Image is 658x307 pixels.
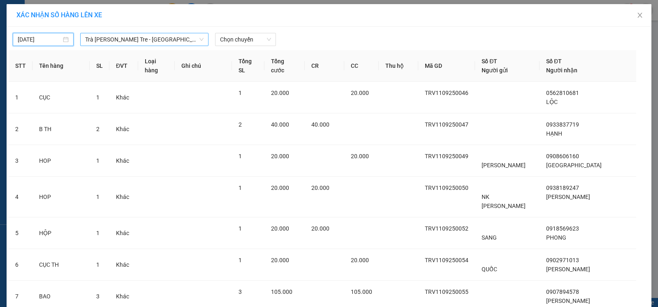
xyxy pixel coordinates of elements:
span: 3 [96,293,100,300]
span: [PERSON_NAME] [546,298,590,304]
td: 6 [9,249,32,281]
td: 5 [9,217,32,249]
span: XÁC NHẬN SỐ HÀNG LÊN XE [16,11,102,19]
span: 0907894578 [546,289,579,295]
span: Chọn chuyến [220,33,271,46]
td: Khác [109,82,138,113]
span: 0938189247 [546,185,579,191]
div: [GEOGRAPHIC_DATA] [53,7,137,25]
span: 0562810681 [546,90,579,96]
span: TRV1109250054 [425,257,468,263]
td: HỘP [32,217,90,249]
td: B TH [32,113,90,145]
td: HOP [32,145,90,177]
span: 1 [239,153,242,159]
span: 20.000 [351,153,369,159]
span: 1 [96,157,100,164]
th: Tên hàng [32,50,90,82]
span: TRV1109250047 [425,121,468,128]
th: Thu hộ [379,50,418,82]
th: Loại hàng [138,50,175,82]
span: 20.000 [311,225,329,232]
span: 20.000 [271,257,289,263]
div: Trà Vinh [7,7,48,27]
th: SL [90,50,109,82]
td: 2 [9,113,32,145]
span: 20.000 [311,185,329,191]
span: Nhận: [53,7,73,16]
span: 1 [239,90,242,96]
span: HẠNH [546,130,562,137]
span: [PERSON_NAME] [482,162,526,169]
button: Close [628,4,651,27]
th: Tổng cước [264,50,305,82]
td: Khác [109,145,138,177]
span: CR : [6,53,19,61]
span: 1 [239,225,242,232]
span: 1 [96,261,100,268]
td: CỤC TH [32,249,90,281]
span: PHONG [546,234,566,241]
span: 1 [96,230,100,236]
span: 3 [239,289,242,295]
span: TRV1109250046 [425,90,468,96]
span: [GEOGRAPHIC_DATA] [546,162,602,169]
span: TRV1109250052 [425,225,468,232]
span: [PERSON_NAME] [546,194,590,200]
th: CR [305,50,344,82]
td: HOP [32,177,90,217]
span: 40.000 [311,121,329,128]
span: SANG [482,234,497,241]
td: 4 [9,177,32,217]
span: 0902971013 [546,257,579,263]
span: 20.000 [351,257,369,263]
span: 0908606160 [546,153,579,159]
div: sơn [53,25,137,35]
span: 20.000 [271,90,289,96]
span: Số ĐT [546,58,562,65]
span: Trà Vinh - Bến Tre - Sài Gòn [85,33,204,46]
span: 0933837719 [546,121,579,128]
th: STT [9,50,32,82]
td: 3 [9,145,32,177]
span: TRV1109250050 [425,185,468,191]
span: 105.000 [271,289,292,295]
span: 20.000 [271,153,289,159]
th: Tổng SL [232,50,264,82]
span: 105.000 [351,289,372,295]
div: 0862278969 [53,35,137,47]
span: 20.000 [271,225,289,232]
span: QUỐC [482,266,497,272]
span: Người nhận [546,67,577,74]
input: 12/09/2025 [18,35,61,44]
span: Gửi: [7,8,20,16]
span: close [637,12,643,18]
th: Mã GD [418,50,475,82]
span: 40.000 [271,121,289,128]
span: 0918569623 [546,225,579,232]
span: NK [PERSON_NAME] [482,194,526,209]
span: 1 [96,194,100,200]
span: 20.000 [271,185,289,191]
td: Khác [109,177,138,217]
td: Khác [109,113,138,145]
span: 20.000 [351,90,369,96]
td: CỤC [32,82,90,113]
th: ĐVT [109,50,138,82]
span: 1 [239,185,242,191]
span: 1 [239,257,242,263]
div: 20.000 [6,52,49,62]
span: 2 [96,126,100,132]
th: CC [344,50,379,82]
td: 1 [9,82,32,113]
span: down [199,37,204,42]
td: Khác [109,249,138,281]
th: Ghi chú [175,50,232,82]
td: Khác [109,217,138,249]
span: TRV1109250049 [425,153,468,159]
span: Số ĐT [482,58,497,65]
span: 2 [239,121,242,128]
span: [PERSON_NAME] [546,266,590,272]
span: LỘC [546,99,558,105]
span: Người gửi [482,67,508,74]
